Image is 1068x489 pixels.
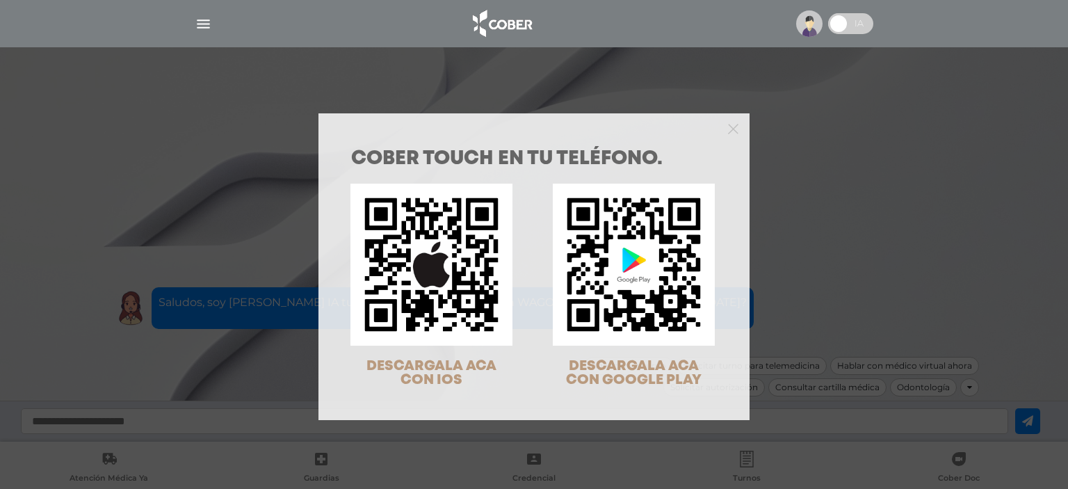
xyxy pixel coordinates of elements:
span: DESCARGALA ACA CON GOOGLE PLAY [566,360,702,387]
img: qr-code [553,184,715,346]
h1: COBER TOUCH en tu teléfono. [351,150,717,169]
span: DESCARGALA ACA CON IOS [366,360,496,387]
button: Close [728,122,738,134]
img: qr-code [350,184,512,346]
